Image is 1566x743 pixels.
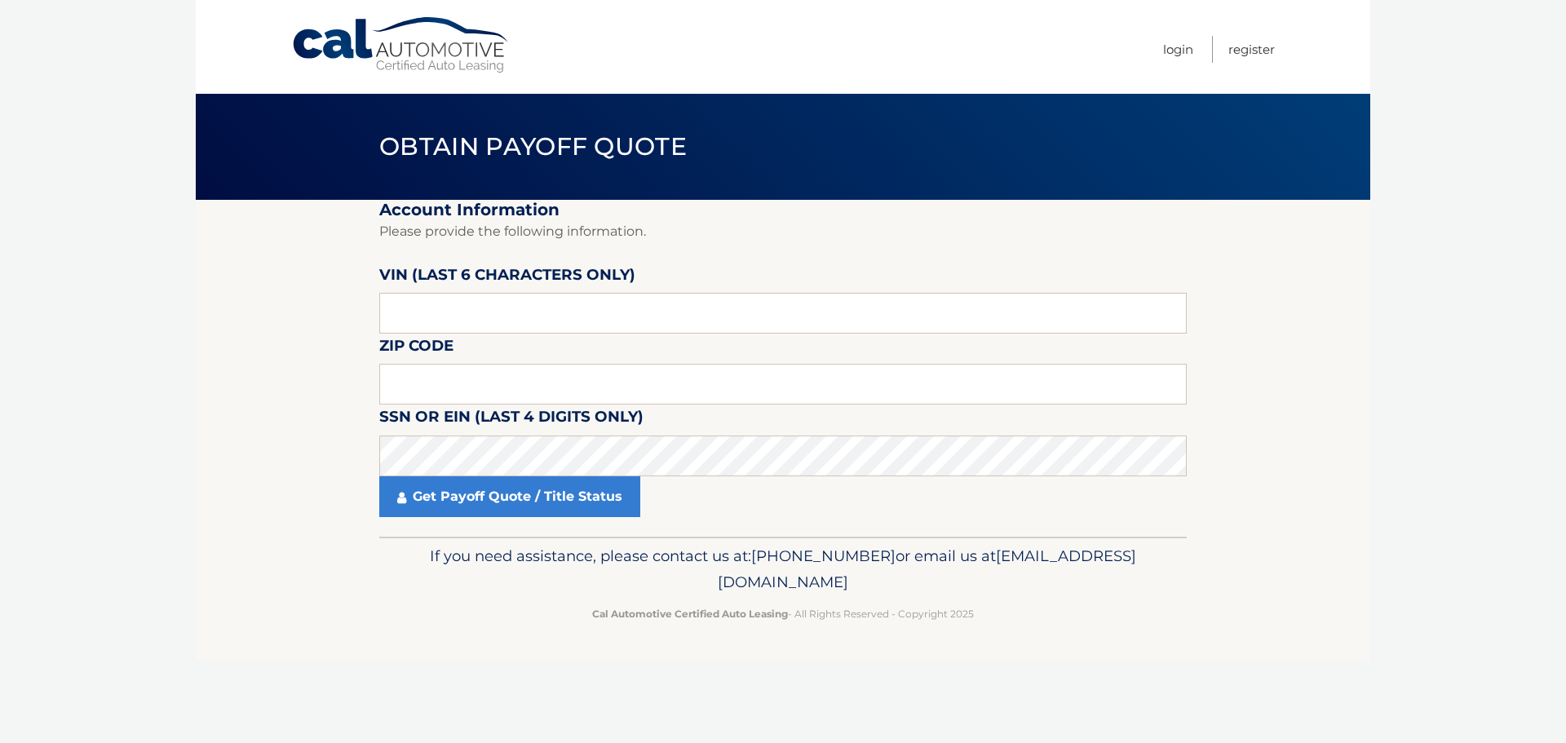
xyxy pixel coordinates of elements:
p: If you need assistance, please contact us at: or email us at [390,543,1176,595]
span: Obtain Payoff Quote [379,131,687,161]
p: - All Rights Reserved - Copyright 2025 [390,605,1176,622]
p: Please provide the following information. [379,220,1187,243]
label: SSN or EIN (last 4 digits only) [379,405,644,435]
a: Cal Automotive [291,16,511,74]
span: [PHONE_NUMBER] [751,546,896,565]
a: Get Payoff Quote / Title Status [379,476,640,517]
strong: Cal Automotive Certified Auto Leasing [592,608,788,620]
label: Zip Code [379,334,453,364]
a: Register [1228,36,1275,63]
label: VIN (last 6 characters only) [379,263,635,293]
a: Login [1163,36,1193,63]
h2: Account Information [379,200,1187,220]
